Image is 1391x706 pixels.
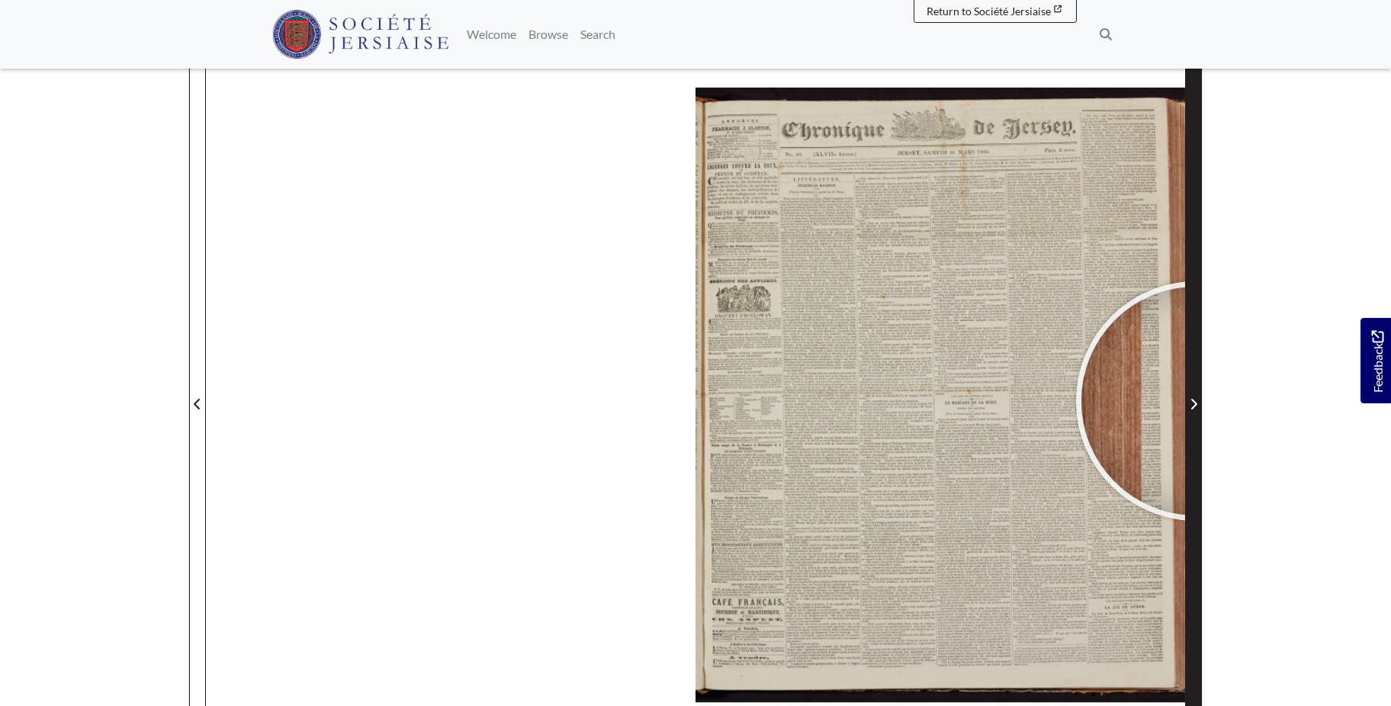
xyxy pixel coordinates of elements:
[927,5,1051,18] span: Return to Société Jersiaise
[1368,330,1386,392] span: Feedback
[522,19,574,50] a: Browse
[574,19,622,50] a: Search
[1360,318,1391,403] a: Would you like to provide feedback?
[461,19,522,50] a: Welcome
[272,10,448,59] img: Société Jersiaise
[272,6,448,63] a: Société Jersiaise logo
